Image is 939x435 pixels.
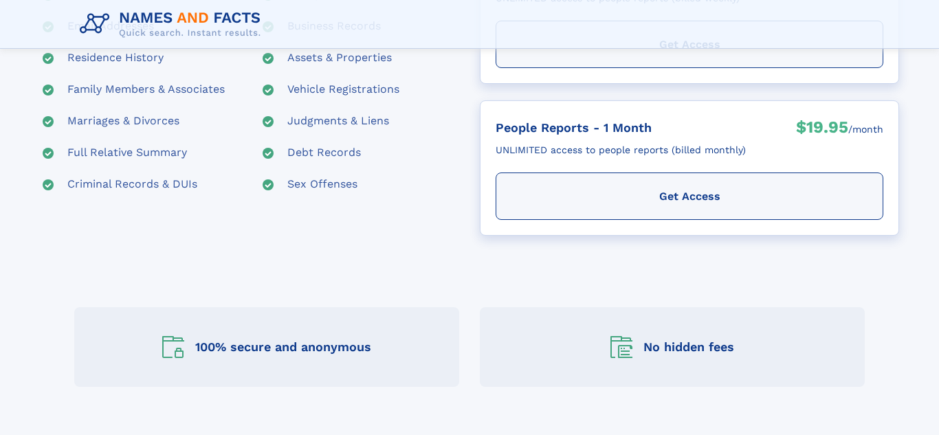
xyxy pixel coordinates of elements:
div: No hidden fees [643,339,734,355]
div: Assets & Properties [287,50,392,67]
div: Sex Offenses [287,177,357,193]
div: Debt Records [287,145,361,161]
div: Full Relative Summary [67,145,187,161]
div: Residence History [67,50,164,67]
div: Criminal Records & DUIs [67,177,197,193]
div: Family Members & Associates [67,82,225,98]
div: Get Access [496,172,883,220]
div: Judgments & Liens [287,113,389,130]
div: UNLIMITED access to people reports (billed monthly) [496,139,746,161]
div: /month [848,116,883,142]
div: $19.95 [796,116,848,142]
img: Logo Names and Facts [74,5,272,43]
div: People Reports - 1 Month [496,116,746,139]
div: Vehicle Registrations [287,82,399,98]
div: Marriages & Divorces [67,113,179,130]
div: 100% secure and anonymous [195,339,371,355]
